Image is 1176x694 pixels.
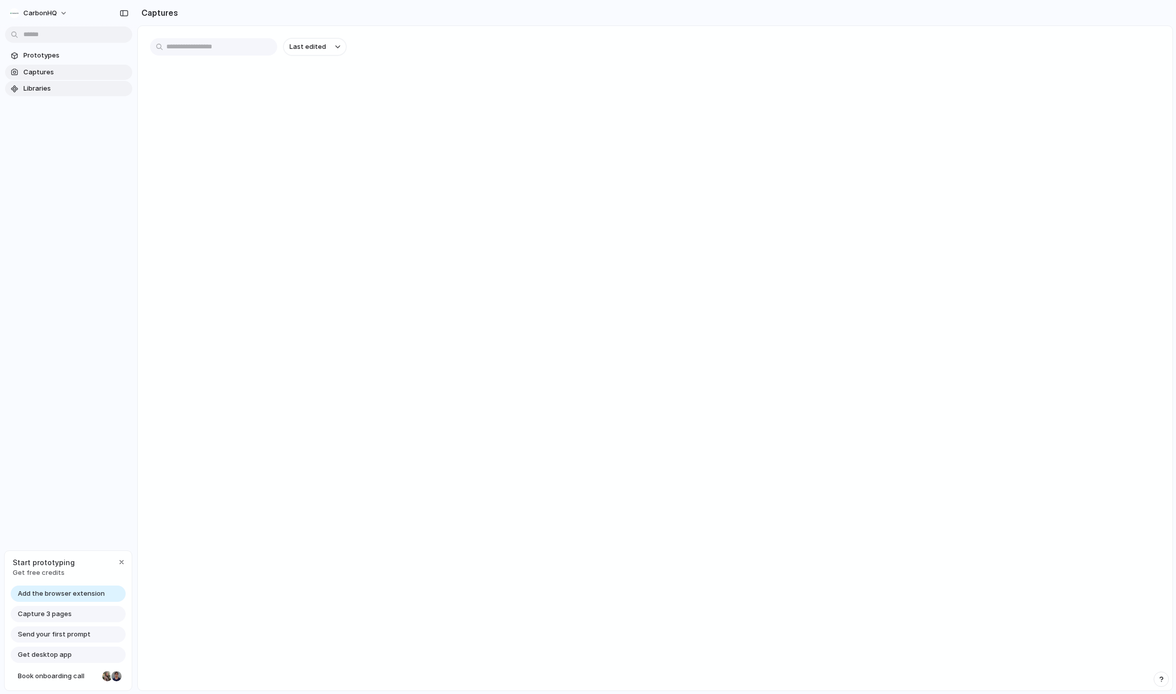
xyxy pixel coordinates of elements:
[23,84,128,94] span: Libraries
[18,650,72,660] span: Get desktop app
[23,67,128,77] span: Captures
[11,668,126,684] a: Book onboarding call
[5,65,132,80] a: Captures
[23,8,57,18] span: CarbonHQ
[18,609,72,619] span: Capture 3 pages
[11,647,126,663] a: Get desktop app
[13,568,75,578] span: Get free credits
[5,81,132,96] a: Libraries
[13,557,75,568] span: Start prototyping
[23,50,128,61] span: Prototypes
[18,671,98,681] span: Book onboarding call
[110,670,123,682] div: Christian Iacullo
[137,7,178,19] h2: Captures
[283,38,346,55] button: Last edited
[5,48,132,63] a: Prototypes
[18,589,105,599] span: Add the browser extension
[18,629,91,640] span: Send your first prompt
[11,586,126,602] a: Add the browser extension
[289,42,326,52] span: Last edited
[5,5,73,21] button: CarbonHQ
[101,670,113,682] div: Nicole Kubica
